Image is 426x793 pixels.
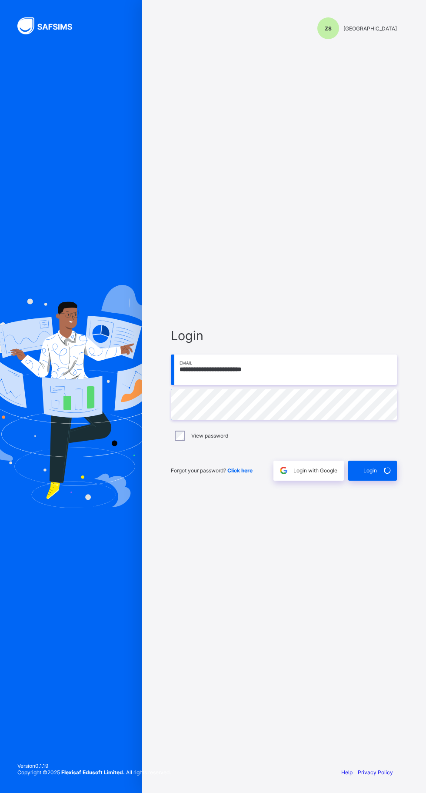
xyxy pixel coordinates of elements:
a: Help [341,769,353,776]
a: Click here [227,467,253,474]
span: [GEOGRAPHIC_DATA] [343,25,397,32]
span: Copyright © 2025 All rights reserved. [17,769,171,776]
img: SAFSIMS Logo [17,17,83,34]
span: ZS [325,25,332,32]
span: Forgot your password? [171,467,253,474]
span: Login with Google [293,467,337,474]
span: Login [363,467,377,474]
strong: Flexisaf Edusoft Limited. [61,769,125,776]
img: google.396cfc9801f0270233282035f929180a.svg [279,465,289,475]
label: View password [191,432,228,439]
a: Privacy Policy [358,769,393,776]
span: Login [171,328,397,343]
span: Version 0.1.19 [17,763,171,769]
